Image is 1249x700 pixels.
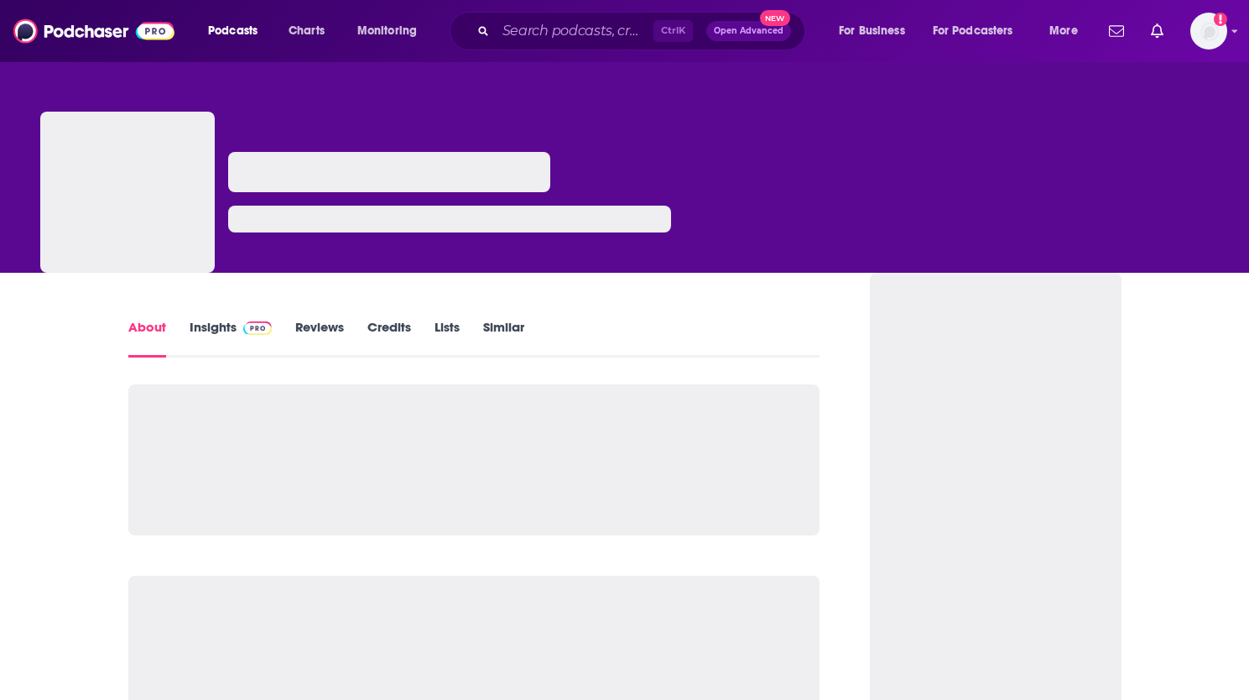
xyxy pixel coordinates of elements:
[714,27,783,35] span: Open Advanced
[466,12,821,50] div: Search podcasts, credits, & more...
[13,15,174,47] img: Podchaser - Follow, Share and Rate Podcasts
[1102,17,1131,45] a: Show notifications dropdown
[346,18,439,44] button: open menu
[278,18,335,44] a: Charts
[435,319,460,358] a: Lists
[208,19,258,43] span: Podcasts
[760,10,790,26] span: New
[295,319,344,358] a: Reviews
[1049,19,1078,43] span: More
[1190,13,1227,50] span: Logged in as lucyneubeck
[1214,13,1227,26] svg: Add a profile image
[933,19,1013,43] span: For Podcasters
[1190,13,1227,50] img: User Profile
[243,321,273,335] img: Podchaser Pro
[1190,13,1227,50] button: Show profile menu
[1144,17,1170,45] a: Show notifications dropdown
[483,319,524,358] a: Similar
[706,21,791,41] button: Open AdvancedNew
[922,18,1038,44] button: open menu
[367,319,411,358] a: Credits
[128,319,166,358] a: About
[196,18,279,44] button: open menu
[496,18,653,44] input: Search podcasts, credits, & more...
[839,19,905,43] span: For Business
[827,18,926,44] button: open menu
[289,19,325,43] span: Charts
[190,319,273,358] a: InsightsPodchaser Pro
[357,19,417,43] span: Monitoring
[1038,18,1099,44] button: open menu
[653,20,693,42] span: Ctrl K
